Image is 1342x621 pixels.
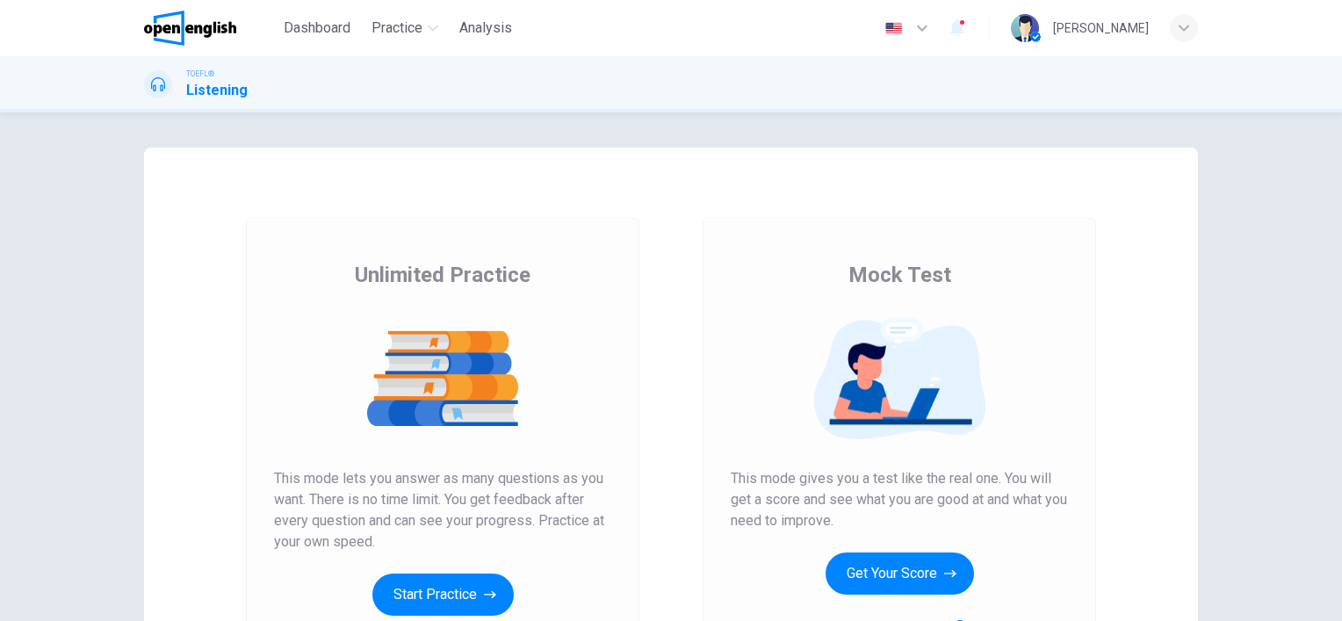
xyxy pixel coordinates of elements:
[459,18,512,39] span: Analysis
[186,80,248,101] h1: Listening
[848,261,951,289] span: Mock Test
[144,11,236,46] img: OpenEnglish logo
[731,468,1068,531] span: This mode gives you a test like the real one. You will get a score and see what you are good at a...
[372,574,514,616] button: Start Practice
[883,22,905,35] img: en
[277,12,357,44] button: Dashboard
[186,68,214,80] span: TOEFL®
[826,552,974,595] button: Get Your Score
[364,12,445,44] button: Practice
[274,468,611,552] span: This mode lets you answer as many questions as you want. There is no time limit. You get feedback...
[284,18,350,39] span: Dashboard
[1053,18,1149,39] div: [PERSON_NAME]
[144,11,277,46] a: OpenEnglish logo
[452,12,519,44] button: Analysis
[355,261,530,289] span: Unlimited Practice
[372,18,422,39] span: Practice
[1011,14,1039,42] img: Profile picture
